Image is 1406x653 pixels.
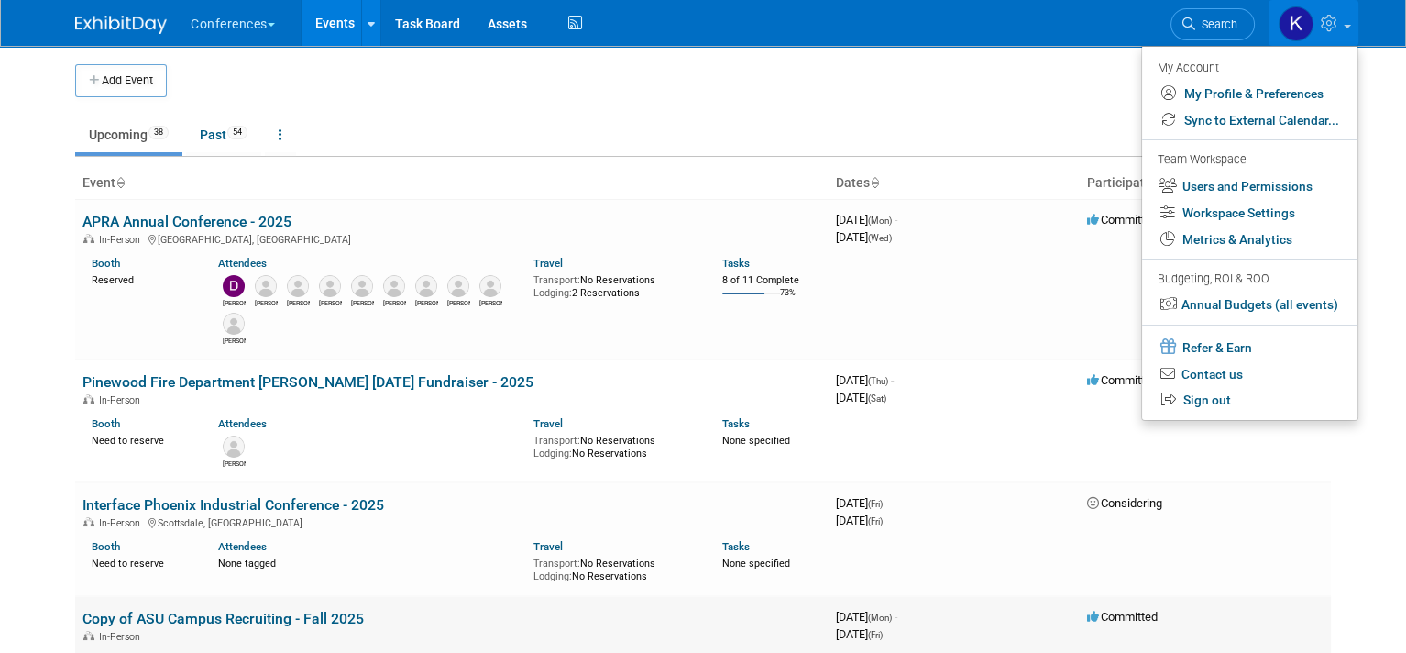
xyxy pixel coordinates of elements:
span: In-Person [99,517,146,529]
img: Brett Elsasser [287,275,309,297]
span: [DATE] [836,496,888,510]
div: Chris Brown [223,458,246,469]
img: In-Person Event [83,234,94,243]
a: Sync to External Calendar... [1142,107,1357,134]
span: [DATE] [836,230,892,244]
a: Sort by Event Name [115,175,125,190]
a: Travel [533,417,563,430]
span: (Wed) [868,233,892,243]
div: No Reservations No Reservations [533,554,696,582]
a: Tasks [722,417,750,430]
span: None specified [722,558,790,570]
a: APRA Annual Conference - 2025 [82,213,291,230]
a: My Profile & Preferences [1142,81,1357,107]
div: None tagged [218,554,520,570]
span: In-Person [99,394,146,406]
span: (Mon) [868,613,892,623]
div: Diane Arabia [223,297,246,308]
th: Dates [829,168,1080,199]
span: (Mon) [868,216,892,226]
span: Lodging: [533,448,572,459]
span: In-Person [99,631,146,643]
div: Mike Ploeger [383,297,406,308]
span: [DATE] [836,391,886,404]
a: Travel [533,540,563,553]
img: In-Person Event [83,517,94,526]
a: Past54 [186,117,261,152]
div: Team Workspace [1158,150,1339,171]
a: Contact us [1142,361,1357,388]
span: (Thu) [868,376,888,386]
a: Refer & Earn [1142,333,1357,361]
span: Committed [1087,610,1158,624]
span: [DATE] [836,373,894,387]
span: Transport: [533,274,580,286]
span: Search [1195,17,1237,31]
div: No Reservations No Reservations [533,431,696,459]
div: Darin Bailey [223,335,246,346]
div: Brett Elsasser [287,297,310,308]
td: 73% [780,288,796,313]
a: Booth [92,257,120,270]
span: 38 [148,126,169,139]
span: - [891,373,894,387]
span: In-Person [99,234,146,246]
div: [GEOGRAPHIC_DATA], [GEOGRAPHIC_DATA] [82,231,821,246]
span: (Fri) [868,630,883,640]
span: Lodging: [533,287,572,299]
img: James Crean [255,275,277,297]
img: In-Person Event [83,394,94,404]
a: Search [1170,8,1255,40]
div: Need to reserve [92,554,191,570]
a: Copy of ASU Campus Recruiting - Fall 2025 [82,610,364,627]
div: Scottsdale, [GEOGRAPHIC_DATA] [82,515,821,529]
img: Kenny Shepherd [351,275,373,297]
th: Event [75,168,829,199]
div: Kenny Shepherd [351,297,374,308]
img: Darin Bailey [223,313,245,335]
div: James Crean [255,297,278,308]
div: Budgeting, ROI & ROO [1158,270,1339,289]
a: Booth [92,417,120,430]
th: Participation [1080,168,1331,199]
a: Sign out [1142,387,1357,414]
div: Thomas Gordon [415,297,438,308]
div: David Laughlin [319,297,342,308]
a: Sort by Start Date [870,175,879,190]
img: Mike Ploeger [383,275,405,297]
a: Travel [533,257,563,270]
img: Kathryn Nejdl [1279,6,1313,41]
a: Attendees [218,417,267,430]
span: - [895,610,897,624]
div: No Reservations 2 Reservations [533,271,696,299]
div: Cory Henke [447,297,470,308]
a: Pinewood Fire Department [PERSON_NAME] [DATE] Fundraiser - 2025 [82,373,533,391]
span: Considering [1087,496,1162,510]
a: Booth [92,540,120,553]
span: 54 [227,126,247,139]
div: Reserved [92,271,191,287]
span: Lodging: [533,570,572,582]
span: [DATE] [836,213,897,227]
span: - [885,496,888,510]
a: Workspace Settings [1142,200,1357,227]
span: [DATE] [836,610,897,624]
a: Tasks [722,540,750,553]
img: Chris Brown [223,436,245,458]
div: Need to reserve [92,431,191,448]
span: Committed [1087,373,1158,387]
img: Thomas Gordon [415,275,437,297]
span: (Sat) [868,393,886,404]
a: Tasks [722,257,750,270]
span: [DATE] [836,514,883,527]
span: - [895,213,897,227]
span: Transport: [533,558,580,570]
img: In-Person Event [83,631,94,640]
span: Committed [1087,213,1158,227]
img: Lucy Yang [479,275,501,297]
span: (Fri) [868,499,883,509]
a: Users and Permissions [1142,173,1357,200]
a: Upcoming38 [75,117,182,152]
a: Annual Budgets (all events) [1142,292,1357,318]
img: Diane Arabia [223,275,245,297]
